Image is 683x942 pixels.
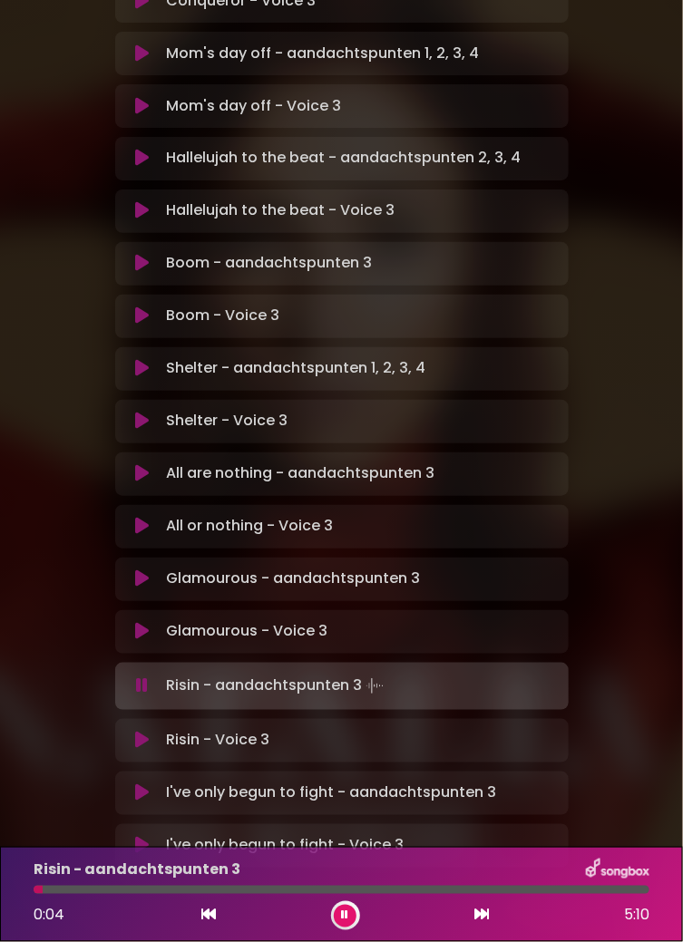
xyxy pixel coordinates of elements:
[166,516,333,538] p: All or nothing - Voice 3
[166,95,341,117] p: Mom's day off - Voice 3
[166,835,404,857] p: I've only begun to fight - Voice 3
[166,782,496,804] p: I've only begun to fight - aandachtspunten 3
[166,621,327,643] p: Glamourous - Voice 3
[166,306,279,327] p: Boom - Voice 3
[166,568,420,590] p: Glamourous - aandachtspunten 3
[166,358,425,380] p: Shelter - aandachtspunten 1, 2, 3, 4
[166,148,521,170] p: Hallelujah to the beat - aandachtspunten 2, 3, 4
[166,730,269,752] p: Risin - Voice 3
[166,43,479,64] p: Mom's day off - aandachtspunten 1, 2, 3, 4
[34,859,240,881] p: Risin - aandachtspunten 3
[34,905,64,926] span: 0:04
[166,200,395,222] p: Hallelujah to the beat - Voice 3
[166,253,372,275] p: Boom - aandachtspunten 3
[166,674,387,699] p: Risin - aandachtspunten 3
[624,905,649,927] span: 5:10
[362,674,387,699] img: waveform4.gif
[586,859,649,882] img: songbox-logo-white.png
[166,463,434,485] p: All are nothing - aandachtspunten 3
[166,411,288,432] p: Shelter - Voice 3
